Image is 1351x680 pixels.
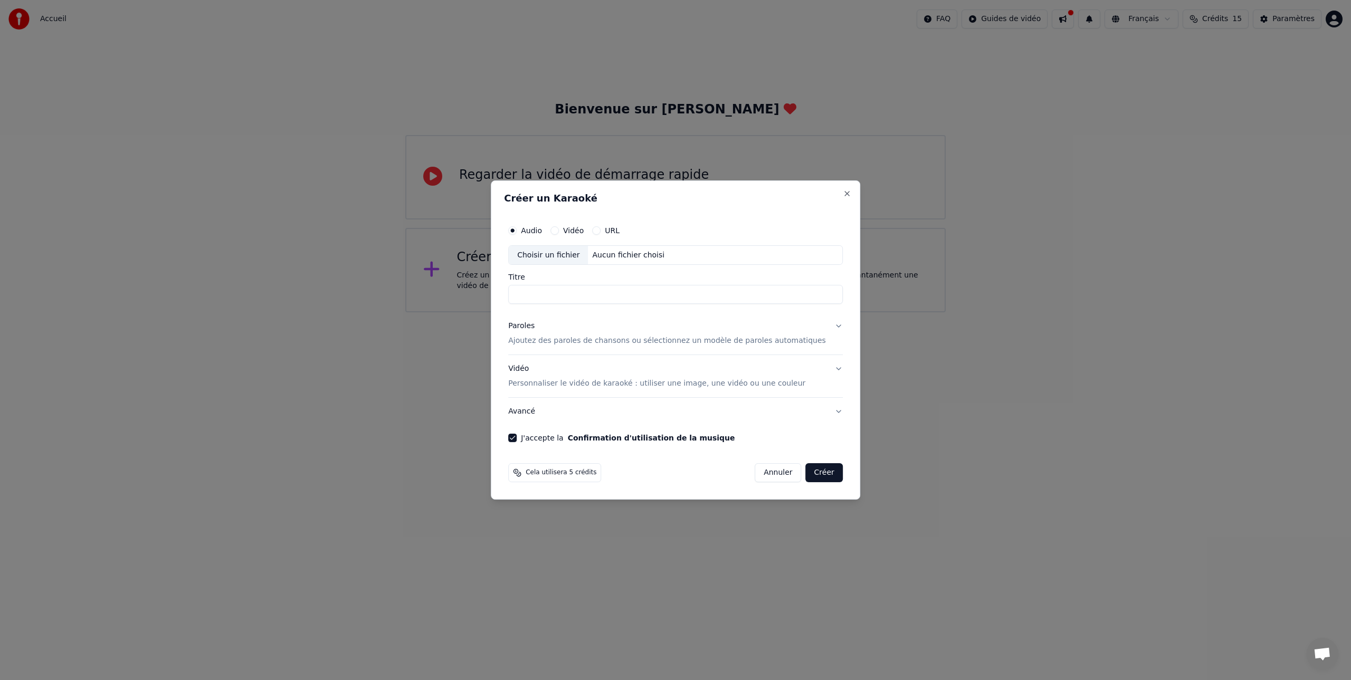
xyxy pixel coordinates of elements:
[508,356,843,398] button: VidéoPersonnaliser le vidéo de karaoké : utiliser une image, une vidéo ou une couleur
[508,313,843,355] button: ParolesAjoutez des paroles de chansons ou sélectionnez un modèle de paroles automatiques
[508,274,843,281] label: Titre
[588,250,669,261] div: Aucun fichier choisi
[526,468,596,477] span: Cela utilisera 5 crédits
[563,227,584,234] label: Vidéo
[504,194,847,203] h2: Créer un Karaoké
[508,336,826,347] p: Ajoutez des paroles de chansons ou sélectionnez un modèle de paroles automatiques
[568,434,735,442] button: J'accepte la
[508,398,843,425] button: Avancé
[806,463,843,482] button: Créer
[508,321,535,332] div: Paroles
[509,246,588,265] div: Choisir un fichier
[755,463,801,482] button: Annuler
[508,364,805,389] div: Vidéo
[605,227,620,234] label: URL
[508,378,805,389] p: Personnaliser le vidéo de karaoké : utiliser une image, une vidéo ou une couleur
[521,227,542,234] label: Audio
[521,434,735,442] label: J'accepte la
